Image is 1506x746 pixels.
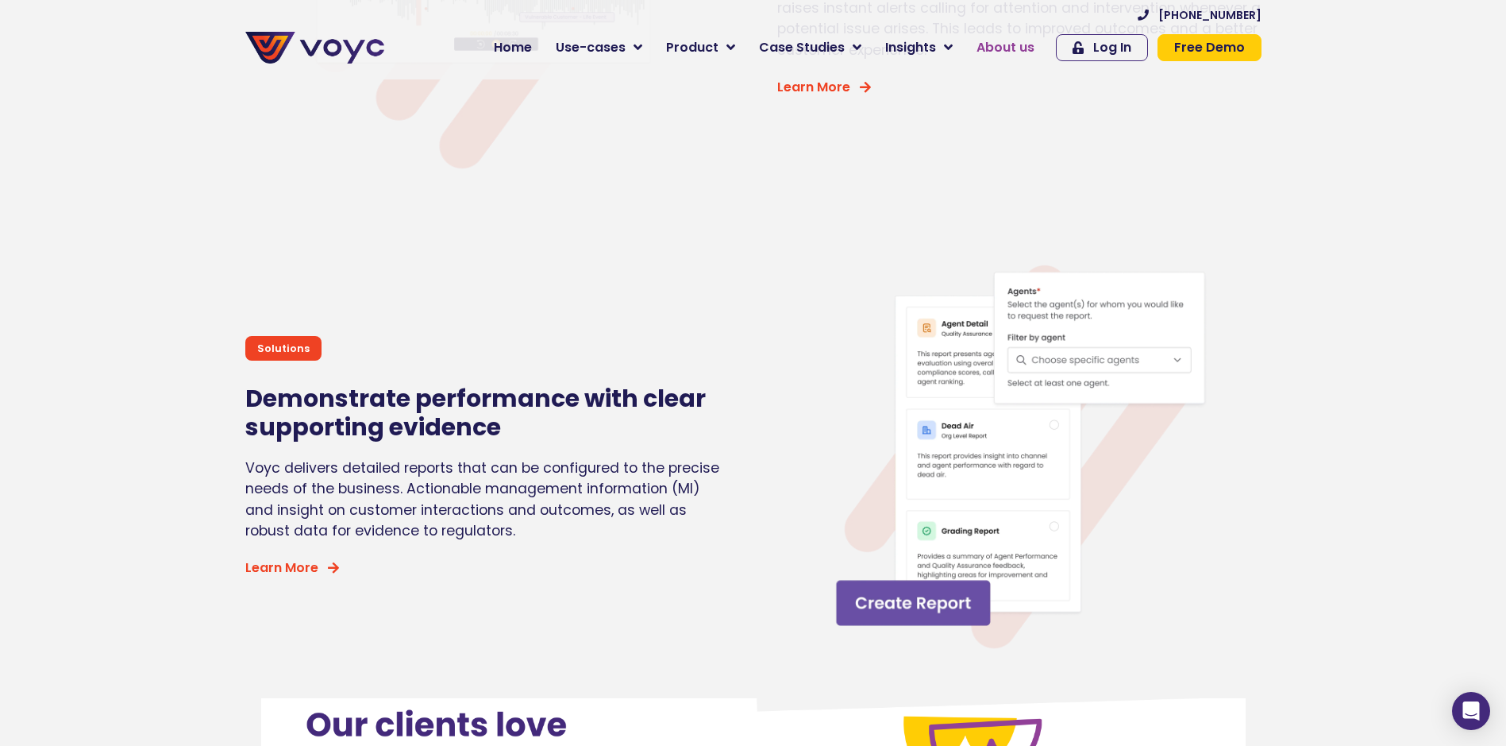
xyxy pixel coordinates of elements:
a: Product [654,32,747,64]
span: About us [976,38,1034,57]
span: Learn More [245,562,318,574]
a: Insights [873,32,965,64]
span: [PHONE_NUMBER] [1158,10,1261,21]
a: Learn More [245,562,339,574]
div: Solutions [245,336,322,361]
a: Demonstrate performance with clear supporting evidence [245,381,706,444]
a: Learn More [777,81,871,94]
span: Use-cases [556,38,626,57]
a: About us [965,32,1046,64]
span: Home [494,38,532,57]
span: Free Demo [1174,41,1245,54]
span: Log In [1093,41,1131,54]
span: Phone [210,64,250,82]
div: Open Intercom Messenger [1452,692,1490,730]
a: Privacy Policy [327,330,402,346]
a: Free Demo [1157,34,1261,61]
span: Insights [885,38,936,57]
img: voyc-full-logo [245,32,384,64]
p: Voyc delivers detailed reports that can be configured to the precise needs of the business. Actio... [245,458,730,542]
span: Job title [210,129,264,147]
span: Product [666,38,718,57]
span: Case Studies [759,38,845,57]
a: Use-cases [544,32,654,64]
span: Learn More [777,81,850,94]
a: Case Studies [747,32,873,64]
a: Log In [1056,34,1148,61]
a: Home [482,32,544,64]
a: [PHONE_NUMBER] [1138,10,1261,21]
